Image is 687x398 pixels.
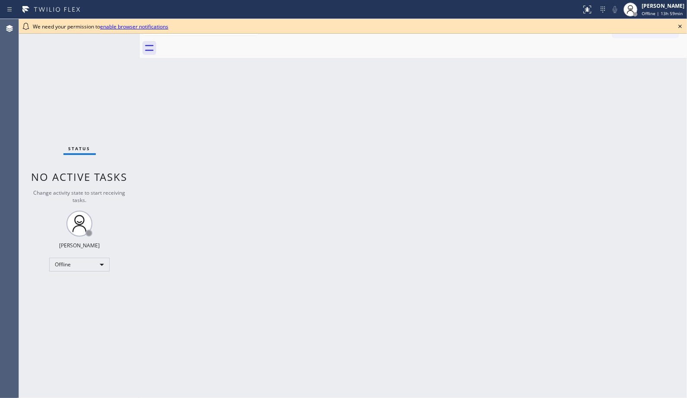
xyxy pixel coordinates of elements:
a: enable browser notifications [100,23,168,30]
span: Offline | 13h 59min [642,10,683,16]
span: No active tasks [32,170,128,184]
span: Status [69,145,91,152]
div: [PERSON_NAME] [59,242,100,249]
span: Change activity state to start receiving tasks. [34,189,126,204]
div: [PERSON_NAME] [642,2,684,9]
span: We need your permission to [33,23,168,30]
div: Offline [49,258,110,272]
button: Mute [609,3,621,16]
